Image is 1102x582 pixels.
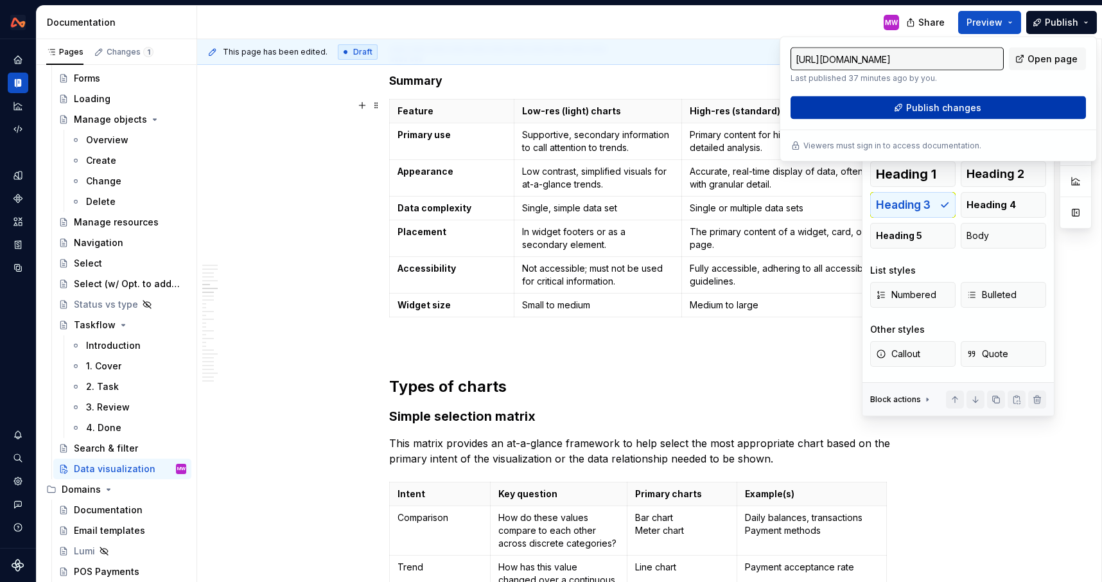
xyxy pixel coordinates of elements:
span: Preview [966,16,1002,29]
div: Documentation [74,504,143,516]
p: Small to medium [522,299,674,312]
p: Primary content for high-level overviews and detailed analysis. [690,128,885,154]
div: Search & filter [74,442,138,455]
p: Comparison [398,511,482,524]
a: Email templates [53,520,191,541]
strong: Accessibility [398,263,456,274]
div: Design tokens [8,165,28,186]
p: Supportive, secondary information to call attention to trends. [522,128,674,154]
p: Primary charts [635,488,730,500]
a: Assets [8,211,28,232]
div: Domains [62,483,101,496]
h4: Summary [389,73,903,89]
a: Data sources [8,258,28,278]
div: 2. Task [86,380,119,393]
a: Supernova Logo [12,559,24,572]
div: MW [885,17,898,28]
p: Feature [398,105,506,118]
p: In widget footers or as a secondary element. [522,225,674,251]
div: 1. Cover [86,360,121,373]
strong: Widget size [398,299,451,310]
div: Pages [46,47,83,57]
p: Daily balances, transactions Payment methods [745,511,879,537]
div: Storybook stories [8,234,28,255]
p: Single, simple data set [522,202,674,215]
a: Create [66,150,191,171]
div: Documentation [47,16,191,29]
a: Overview [66,130,191,150]
h2: Types of charts [389,376,903,397]
a: Forms [53,68,191,89]
p: Medium to large [690,299,885,312]
div: Forms [74,72,100,85]
div: Change [86,175,121,188]
button: Contact support [8,494,28,515]
p: Intent [398,488,482,500]
a: 3. Review [66,397,191,418]
a: Select (w/ Opt. to add new) [53,274,191,294]
a: Data visualizationMW [53,459,191,479]
div: POS Payments [74,565,139,578]
a: Home [8,49,28,70]
a: Open page [1009,48,1086,71]
div: 4. Done [86,421,121,434]
p: Payment acceptance rate [745,561,879,574]
div: Overview [86,134,128,146]
div: Navigation [74,236,123,249]
p: Not accessible; must not be used for critical information. [522,262,674,288]
a: Delete [66,191,191,212]
div: Email templates [74,524,145,537]
a: Documentation [53,500,191,520]
a: Code automation [8,119,28,139]
p: How do these values compare to each other across discrete categories? [498,511,619,550]
div: Changes [107,47,153,57]
p: Key question [498,488,619,500]
a: Taskflow [53,315,191,335]
p: Viewers must sign in to access documentation. [803,141,981,151]
p: Single or multiple data sets [690,202,885,215]
a: Analytics [8,96,28,116]
button: Publish [1026,11,1097,34]
div: Manage resources [74,216,159,229]
a: Manage objects [53,109,191,130]
a: Select [53,253,191,274]
p: High-res (standard) charts [690,105,885,118]
a: Navigation [53,233,191,253]
p: Last published 37 minutes ago by you. [791,73,1004,84]
div: Select [74,257,102,270]
a: Documentation [8,73,28,93]
button: Publish changes [791,96,1086,119]
a: POS Payments [53,561,191,582]
div: Lumi [74,545,95,558]
button: Preview [958,11,1021,34]
strong: Appearance [398,166,453,177]
strong: Data complexity [398,202,471,213]
div: Loading [74,93,110,105]
span: Draft [353,47,372,57]
p: Line chart [635,561,730,574]
a: Loading [53,89,191,109]
span: Open page [1028,53,1078,66]
span: This page has been edited. [223,47,328,57]
p: Example(s) [745,488,879,500]
span: Publish [1045,16,1078,29]
div: Status vs type [74,298,138,311]
div: Select (w/ Opt. to add new) [74,278,180,290]
a: Settings [8,471,28,491]
a: Search & filter [53,438,191,459]
button: Share [900,11,953,34]
a: Manage resources [53,212,191,233]
h3: Simple selection matrix [389,407,903,425]
div: Taskflow [74,319,116,331]
a: Introduction [66,335,191,356]
div: 3. Review [86,401,130,414]
div: Data visualization [74,463,155,475]
button: Search ⌘K [8,448,28,468]
p: Fully accessible, adhering to all accessibility guidelines. [690,262,885,288]
p: Accurate, real-time display of data, often with granular detail. [690,165,885,191]
a: Lumi [53,541,191,561]
span: Publish changes [906,101,981,114]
